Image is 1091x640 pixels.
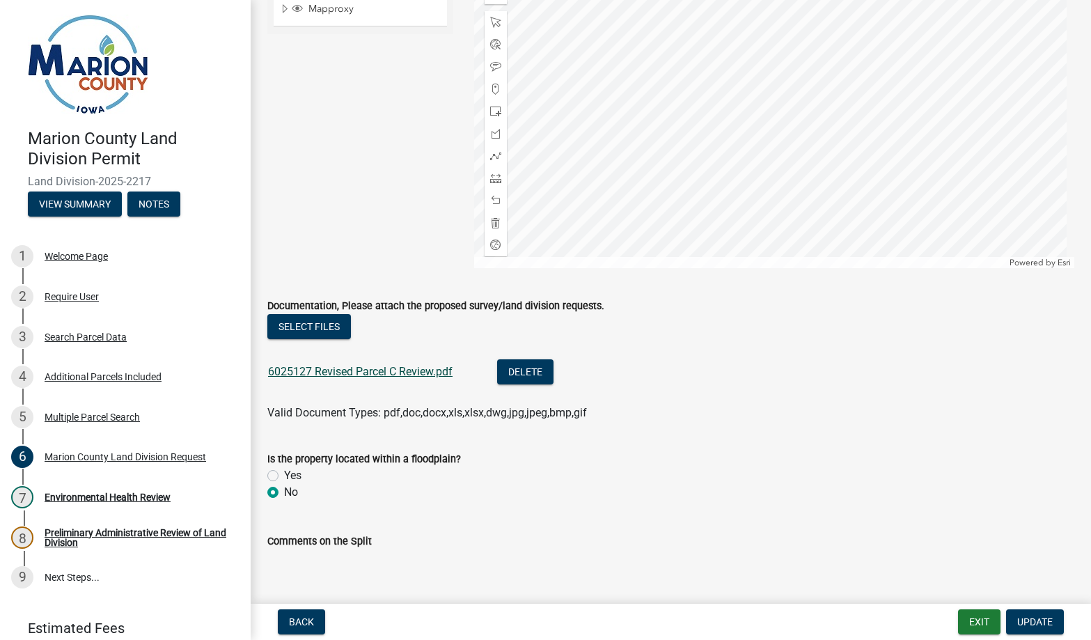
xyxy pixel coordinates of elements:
div: Welcome Page [45,251,108,261]
img: Marion County, Iowa [28,15,148,114]
div: 9 [11,566,33,588]
div: 2 [11,286,33,308]
button: Exit [958,609,1000,634]
a: Esri [1058,258,1071,267]
label: No [284,484,298,501]
button: Back [278,609,325,634]
label: Yes [284,467,301,484]
div: Preliminary Administrative Review of Land Division [45,528,228,547]
div: 5 [11,406,33,428]
label: Documentation, Please attach the proposed survey/land division requests. [267,302,604,311]
button: Update [1006,609,1064,634]
wm-modal-confirm: Summary [28,199,122,210]
div: 7 [11,486,33,508]
button: Select files [267,314,351,339]
div: Require User [45,292,99,302]
div: 1 [11,245,33,267]
span: Expand [279,3,290,17]
button: View Summary [28,192,122,217]
span: Back [289,616,314,627]
div: 4 [11,366,33,388]
span: Land Division-2025-2217 [28,175,223,188]
div: 3 [11,326,33,348]
div: 8 [11,526,33,549]
div: Environmental Health Review [45,492,171,502]
div: Additional Parcels Included [45,372,162,382]
div: Search Parcel Data [45,332,127,342]
wm-modal-confirm: Delete Document [497,366,554,380]
div: Marion County Land Division Request [45,452,206,462]
a: 6025127 Revised Parcel C Review.pdf [268,365,453,378]
span: Valid Document Types: pdf,doc,docx,xls,xlsx,dwg,jpg,jpeg,bmp,gif [267,406,587,419]
span: Mapproxy [305,3,442,15]
span: Update [1017,616,1053,627]
div: Mapproxy [290,3,442,17]
div: Multiple Parcel Search [45,412,140,422]
button: Notes [127,192,180,217]
label: Comments on the Split [267,537,372,547]
div: Powered by [1006,257,1074,268]
wm-modal-confirm: Notes [127,199,180,210]
label: Is the property located within a floodplain? [267,455,461,465]
h4: Marion County Land Division Permit [28,129,240,169]
div: 6 [11,446,33,468]
button: Delete [497,359,554,384]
